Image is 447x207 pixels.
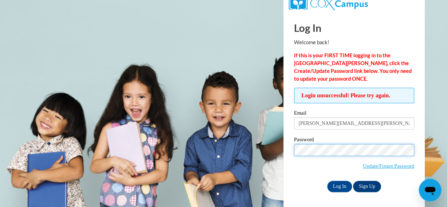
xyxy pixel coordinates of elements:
[327,181,352,192] input: Log In
[294,137,414,144] label: Password
[419,179,441,201] iframe: Button to launch messaging window
[294,39,414,46] p: Welcome back!
[294,52,412,82] strong: If this is your FIRST TIME logging in to the [GEOGRAPHIC_DATA][PERSON_NAME], click the Create/Upd...
[294,88,414,103] span: Login unsuccessful! Please try again.
[353,181,381,192] a: Sign Up
[363,163,414,169] a: Update/Forgot Password
[294,21,414,35] h1: Log In
[294,110,414,117] label: Email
